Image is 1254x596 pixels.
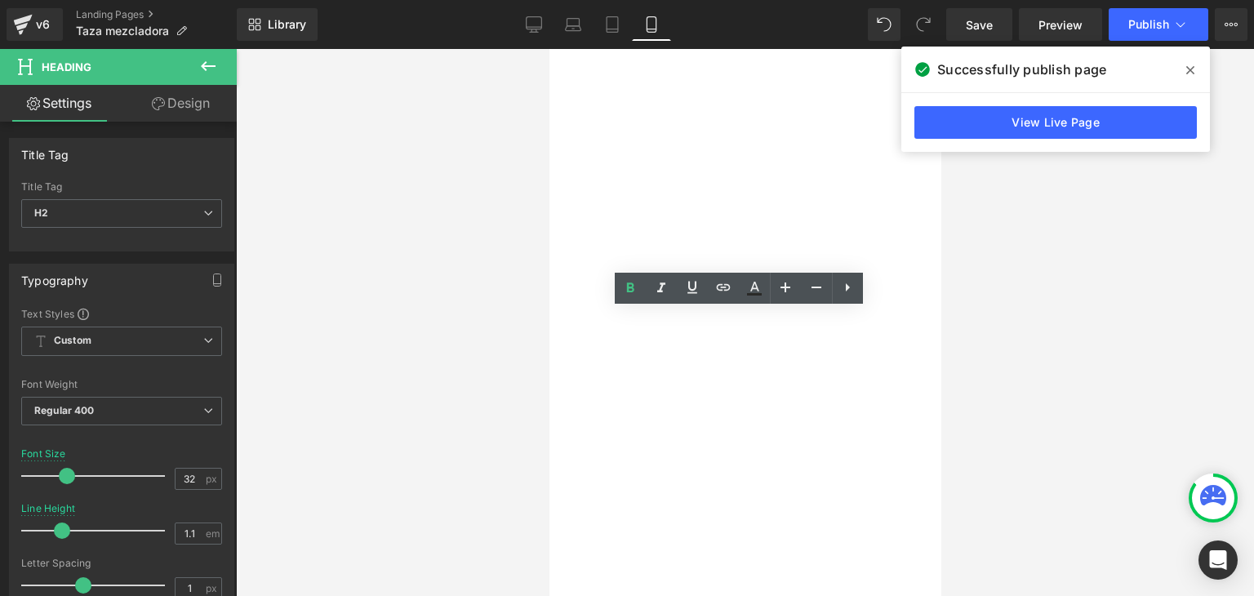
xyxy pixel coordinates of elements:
a: View Live Page [914,106,1197,139]
div: Open Intercom Messenger [1198,540,1238,580]
button: Publish [1109,8,1208,41]
span: Successfully publish page [937,60,1106,79]
span: Save [966,16,993,33]
span: Taza mezcladora [76,24,169,38]
div: v6 [33,14,53,35]
div: Typography [21,265,88,287]
span: Publish [1128,18,1169,31]
span: px [206,474,220,484]
div: Line Height [21,503,75,514]
span: Heading [42,60,91,73]
span: px [206,583,220,594]
div: Text Styles [21,307,222,320]
a: Landing Pages [76,8,237,21]
b: H2 [34,207,48,219]
a: Desktop [514,8,554,41]
a: Preview [1019,8,1102,41]
b: Regular 400 [34,404,95,416]
span: Preview [1038,16,1083,33]
span: Library [268,17,306,32]
span: em [206,528,220,539]
div: Font Weight [21,379,222,390]
button: Redo [907,8,940,41]
button: More [1215,8,1247,41]
a: v6 [7,8,63,41]
b: Custom [54,334,91,348]
a: Tablet [593,8,632,41]
a: Mobile [632,8,671,41]
a: New Library [237,8,318,41]
button: Undo [868,8,900,41]
a: Laptop [554,8,593,41]
a: Design [122,85,240,122]
div: Title Tag [21,181,222,193]
div: Title Tag [21,139,69,162]
div: Letter Spacing [21,558,222,569]
div: Font Size [21,448,66,460]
